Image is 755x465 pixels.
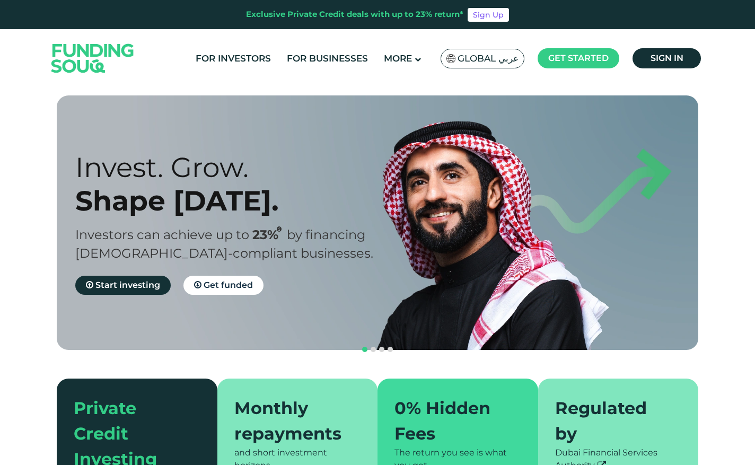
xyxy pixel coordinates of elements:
div: Invest. Grow. [75,151,396,184]
button: navigation [386,345,394,354]
span: 23% [252,227,287,242]
i: 23% IRR (expected) ~ 15% Net yield (expected) [277,226,282,232]
a: Sign Up [468,8,509,22]
button: navigation [369,345,377,354]
div: Exclusive Private Credit deals with up to 23% return* [246,8,463,21]
span: More [384,53,412,64]
a: For Businesses [284,50,371,67]
span: Global عربي [458,52,519,65]
a: Get funded [183,276,264,295]
span: Get started [548,53,609,63]
img: Logo [41,31,145,85]
button: navigation [361,345,369,354]
span: Sign in [651,53,683,63]
div: 0% Hidden Fees [394,396,508,446]
span: Investors can achieve up to [75,227,249,242]
img: SA Flag [446,54,456,63]
div: Regulated by [555,396,669,446]
a: Sign in [633,48,701,68]
div: Monthly repayments [234,396,348,446]
span: Start investing [95,280,160,290]
a: For Investors [193,50,274,67]
a: Start investing [75,276,171,295]
button: navigation [377,345,386,354]
div: Shape [DATE]. [75,184,396,217]
span: Get funded [204,280,253,290]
